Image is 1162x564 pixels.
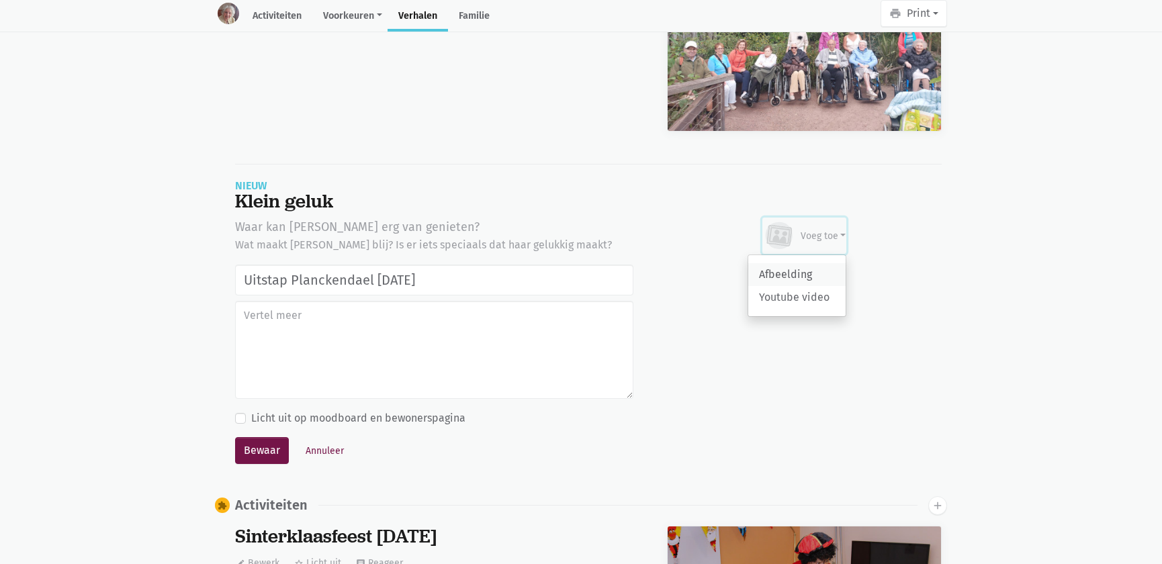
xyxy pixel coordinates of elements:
[300,440,350,461] button: Annuleer
[312,3,388,32] a: Voorkeuren
[235,191,942,212] div: Klein geluk
[235,498,308,513] div: Activiteiten
[762,218,847,254] button: Voeg toe
[235,181,942,191] div: Nieuw
[235,526,633,547] div: Sinterklaasfeest [DATE]
[218,501,227,510] i: extension
[748,286,846,309] a: Youtube video
[932,500,944,512] i: add
[235,437,289,464] button: Bewaar
[448,3,500,32] a: Familie
[235,265,633,295] input: Geef een titel
[218,3,239,24] img: resident-image
[235,218,633,236] div: Waar kan [PERSON_NAME] erg van genieten?
[242,3,312,32] a: Activiteiten
[889,7,901,19] i: print
[748,263,846,286] a: Afbeelding
[251,410,465,427] label: Licht uit op moodboard en bewonerspagina
[235,236,633,254] div: Wat maakt [PERSON_NAME] blij? Is er iets speciaals dat haar gelukkig maakt?
[801,229,846,243] div: Voeg toe
[388,3,448,32] a: Verhalen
